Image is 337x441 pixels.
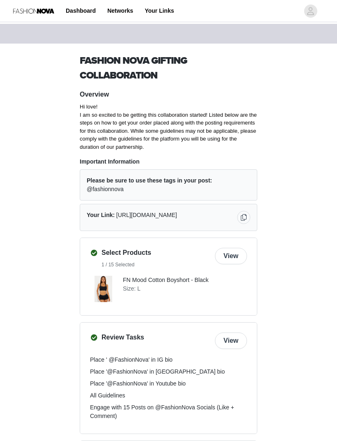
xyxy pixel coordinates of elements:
h5: 1 / 15 Selected [102,253,212,260]
h4: Review Tasks [102,324,212,334]
span: Engage with 15 Posts on @FashionNova Socials (Like + Comment) [90,397,230,413]
span: Place ' @FashionNova' in IG bio [90,348,170,355]
span: @fashionnova [207,177,242,184]
span: All Guidelines [90,384,125,391]
span: [URL][DOMAIN_NAME] [113,203,169,210]
p: FN Mood Cotton Boyshort - Black [123,268,247,276]
button: View [215,240,247,256]
div: Select Products [80,229,257,307]
p: I am so excited to be getting this collaboration started! Listed below are the steps on how to ge... [80,111,257,151]
a: View [215,330,247,336]
h4: Overview [80,90,257,99]
span: Place '@FashionNova' in Youtube bio [90,372,184,379]
img: Fashion Nova Logo [13,2,54,20]
a: View [215,245,247,252]
h1: Fashion Nova Gifting Collaboration [80,53,257,83]
span: Place '@FashionNova' in [GEOGRAPHIC_DATA] bio [90,360,218,367]
a: Networks [101,2,136,20]
a: Dashboard [61,2,99,20]
p: Important Information [80,157,257,166]
button: View [215,324,247,341]
p: Size: L [123,276,247,285]
span: Your Link: [87,203,111,210]
h4: Select Products [102,240,212,249]
p: Hi love! [80,103,257,111]
div: Review Tasks [80,314,257,427]
a: Your Links [137,2,173,20]
span: Please be sure to use these tags in your post: [87,177,205,184]
div: avatar [307,5,314,18]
